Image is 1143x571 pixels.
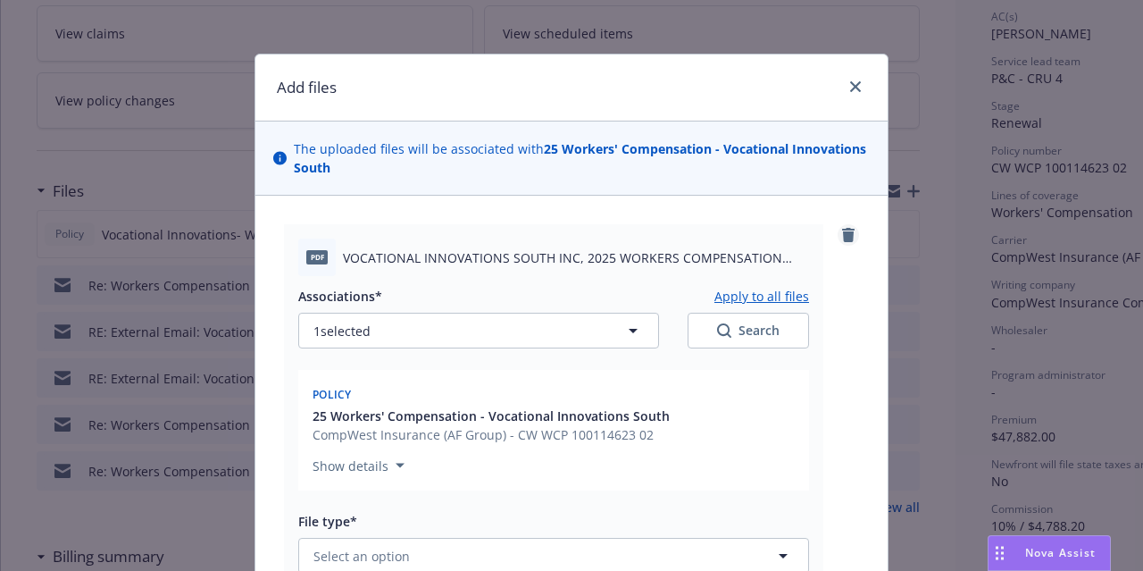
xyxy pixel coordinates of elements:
a: remove [838,224,859,246]
button: Show details [305,455,412,476]
span: CompWest Insurance (AF Group) - CW WCP 100114623 02 [313,425,670,444]
span: Policy [313,387,352,402]
button: Nova Assist [988,535,1111,571]
span: Associations* [298,288,382,305]
span: VOCATIONAL INNOVATIONS SOUTH INC, 2025 WORKERS COMPENSATION NOTICE OF INTENT TO CANCEL EFF [DATE]... [343,248,809,267]
div: Drag to move [989,536,1011,570]
div: Search [717,322,780,340]
button: 25 Workers' Compensation - Vocational Innovations South [313,407,670,425]
button: 1selected [298,313,659,348]
span: Nova Assist [1025,545,1096,560]
span: 1 selected [313,322,371,340]
span: File type* [298,513,357,530]
button: SearchSearch [688,313,809,348]
svg: Search [717,323,731,338]
span: pdf [306,250,328,264]
button: Apply to all files [714,287,809,306]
